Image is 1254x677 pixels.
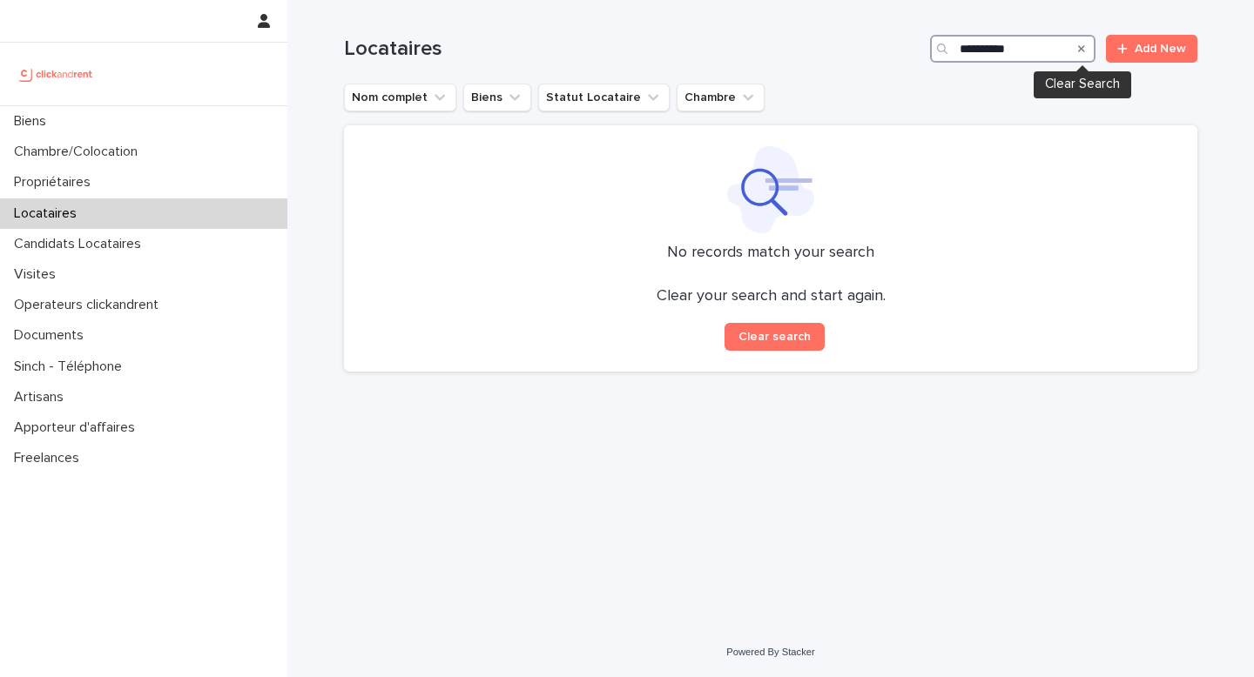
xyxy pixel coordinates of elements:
img: UCB0brd3T0yccxBKYDjQ [14,57,98,91]
p: Freelances [7,450,93,466]
a: Powered By Stacker [726,647,814,657]
p: Biens [7,113,60,130]
p: Documents [7,327,98,344]
p: Candidats Locataires [7,236,155,252]
span: Clear search [738,331,811,343]
button: Statut Locataire [538,84,670,111]
button: Biens [463,84,531,111]
p: Visites [7,266,70,283]
p: No records match your search [365,244,1176,263]
button: Nom complet [344,84,456,111]
p: Locataires [7,205,91,222]
input: Search [930,35,1096,63]
p: Apporteur d'affaires [7,419,149,436]
button: Chambre [677,84,765,111]
a: Add New [1106,35,1197,63]
p: Operateurs clickandrent [7,297,172,313]
p: Clear your search and start again. [657,287,886,306]
span: Add New [1135,43,1186,55]
p: Propriétaires [7,174,104,191]
h1: Locataires [344,37,923,62]
p: Artisans [7,389,78,406]
button: Clear search [725,323,825,351]
p: Chambre/Colocation [7,144,152,160]
p: Sinch - Téléphone [7,359,136,375]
